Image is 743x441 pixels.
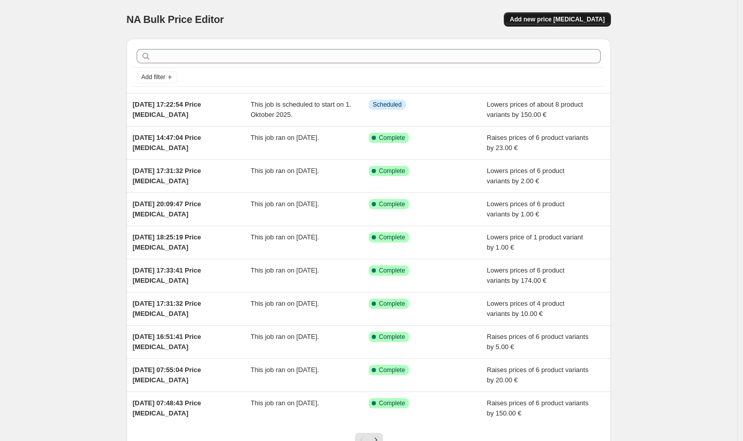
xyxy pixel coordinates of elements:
[487,200,565,218] span: Lowers prices of 6 product variants by 1.00 €
[251,333,319,340] span: This job ran on [DATE].
[141,73,165,81] span: Add filter
[251,101,351,118] span: This job is scheduled to start on 1. Oktober 2025.
[251,134,319,141] span: This job ran on [DATE].
[379,266,405,275] span: Complete
[379,399,405,407] span: Complete
[133,399,201,417] span: [DATE] 07:48:43 Price [MEDICAL_DATA]
[251,300,319,307] span: This job ran on [DATE].
[487,167,565,185] span: Lowers prices of 6 product variants by 2.00 €
[126,14,224,25] span: NA Bulk Price Editor
[487,266,565,284] span: Lowers prices of 6 product variants by 174.00 €
[510,15,605,23] span: Add new price [MEDICAL_DATA]
[133,333,201,351] span: [DATE] 16:51:41 Price [MEDICAL_DATA]
[373,101,402,109] span: Scheduled
[379,200,405,208] span: Complete
[379,233,405,241] span: Complete
[251,233,319,241] span: This job ran on [DATE].
[487,101,583,118] span: Lowers prices of about 8 product variants by 150.00 €
[133,200,201,218] span: [DATE] 20:09:47 Price [MEDICAL_DATA]
[251,167,319,175] span: This job ran on [DATE].
[137,71,177,83] button: Add filter
[379,167,405,175] span: Complete
[133,233,201,251] span: [DATE] 18:25:19 Price [MEDICAL_DATA]
[504,12,611,27] button: Add new price [MEDICAL_DATA]
[487,366,588,384] span: Raises prices of 6 product variants by 20.00 €
[379,333,405,341] span: Complete
[487,300,565,317] span: Lowers prices of 4 product variants by 10.00 €
[251,266,319,274] span: This job ran on [DATE].
[487,233,583,251] span: Lowers price of 1 product variant by 1.00 €
[379,134,405,142] span: Complete
[133,134,201,152] span: [DATE] 14:47:04 Price [MEDICAL_DATA]
[251,366,319,374] span: This job ran on [DATE].
[133,101,201,118] span: [DATE] 17:22:54 Price [MEDICAL_DATA]
[133,266,201,284] span: [DATE] 17:33:41 Price [MEDICAL_DATA]
[251,399,319,407] span: This job ran on [DATE].
[487,399,588,417] span: Raises prices of 6 product variants by 150.00 €
[133,366,201,384] span: [DATE] 07:55:04 Price [MEDICAL_DATA]
[487,134,588,152] span: Raises prices of 6 product variants by 23.00 €
[133,167,201,185] span: [DATE] 17:31:32 Price [MEDICAL_DATA]
[379,366,405,374] span: Complete
[133,300,201,317] span: [DATE] 17:31:32 Price [MEDICAL_DATA]
[379,300,405,308] span: Complete
[487,333,588,351] span: Raises prices of 6 product variants by 5.00 €
[251,200,319,208] span: This job ran on [DATE].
